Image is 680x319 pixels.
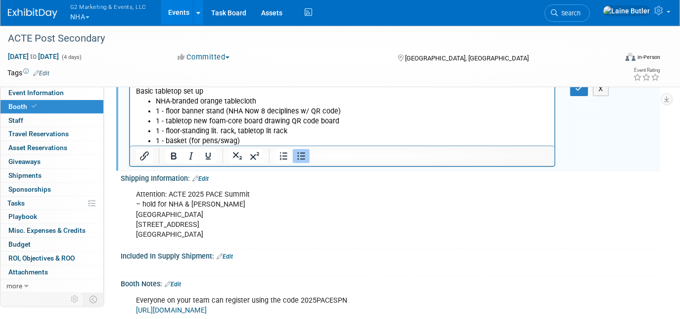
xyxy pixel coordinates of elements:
a: more [0,279,103,293]
div: Attention: ACTE 2025 PACE Summit – hold for NHA & [PERSON_NAME] [GEOGRAPHIC_DATA] [STREET_ADDRESS... [129,185,555,244]
span: Event Information [8,89,64,97]
button: Numbered list [275,149,292,163]
a: [URL][DOMAIN_NAME] [136,306,207,315]
span: [DATE] [DATE] [7,52,59,61]
p: 1 - floor-standing lit. rack, tabletop lit rack [26,44,419,53]
div: In-Person [637,53,660,61]
span: Search [558,9,581,17]
a: Sponsorships [0,183,103,196]
p: 1 - tabletop new foam-core board drawing QR code board [26,34,419,44]
button: Underline [200,149,217,163]
a: Budget [0,238,103,251]
p: NHA-branded orange tablecloth [26,14,419,24]
img: ExhibitDay [8,8,57,18]
span: Playbook [8,213,37,220]
div: Shipping Information: [121,171,660,184]
span: to [29,53,38,60]
a: Event Information [0,86,103,100]
img: Format-Inperson.png [626,53,635,61]
div: Event Rating [633,68,660,73]
div: ACTE Post Secondary [4,30,605,48]
p: Basic tabletop set up [6,4,419,14]
button: Bullet list [293,149,310,163]
span: (4 days) [61,54,82,60]
td: Tags [7,68,49,78]
a: Search [544,4,590,22]
span: Booth [8,103,39,110]
button: X [593,82,609,96]
span: Staff [8,116,23,124]
i: Booth reservation complete [32,104,37,109]
a: Edit [165,281,181,288]
span: [GEOGRAPHIC_DATA], [GEOGRAPHIC_DATA] [406,54,529,62]
a: Playbook [0,210,103,223]
span: Tasks [7,199,25,207]
iframe: Rich Text Area [130,83,554,146]
button: Italic [182,149,199,163]
a: Asset Reservations [0,141,103,155]
button: Bold [165,149,182,163]
span: ROI, Objectives & ROO [8,254,75,262]
p: 1 - basket (for pens/swag) [26,53,419,63]
div: Event Format [564,52,660,66]
span: more [6,282,22,290]
button: Committed [175,52,233,62]
a: Attachments [0,266,103,279]
span: Misc. Expenses & Credits [8,226,86,234]
a: Booth [0,100,103,113]
span: G2 Marketing & Events, LLC [70,1,146,12]
button: Superscript [246,149,263,163]
a: ROI, Objectives & ROO [0,252,103,265]
a: Misc. Expenses & Credits [0,224,103,237]
span: Travel Reservations [8,130,69,138]
a: Edit [192,175,209,182]
button: Subscript [229,149,246,163]
span: Sponsorships [8,185,51,193]
a: Giveaways [0,155,103,168]
a: Edit [33,70,49,77]
td: Toggle Event Tabs [84,293,104,306]
a: Staff [0,114,103,127]
a: Edit [217,253,233,260]
td: Personalize Event Tab Strip [66,293,84,306]
span: Attachments [8,268,48,276]
span: Shipments [8,171,42,179]
div: Included In Supply Shipment: [121,249,660,262]
img: Laine Butler [603,5,650,16]
a: Tasks [0,197,103,210]
a: Shipments [0,169,103,182]
a: Travel Reservations [0,127,103,141]
span: Asset Reservations [8,144,67,152]
span: Giveaways [8,158,41,165]
span: Budget [8,240,31,248]
body: Rich Text Area. Press ALT-0 for help. [5,4,419,63]
p: 1 - floor banner stand (NHA Now 8 deciplines w/ QR code) [26,24,419,34]
div: Booth Notes: [121,276,660,289]
button: Insert/edit link [136,149,153,163]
